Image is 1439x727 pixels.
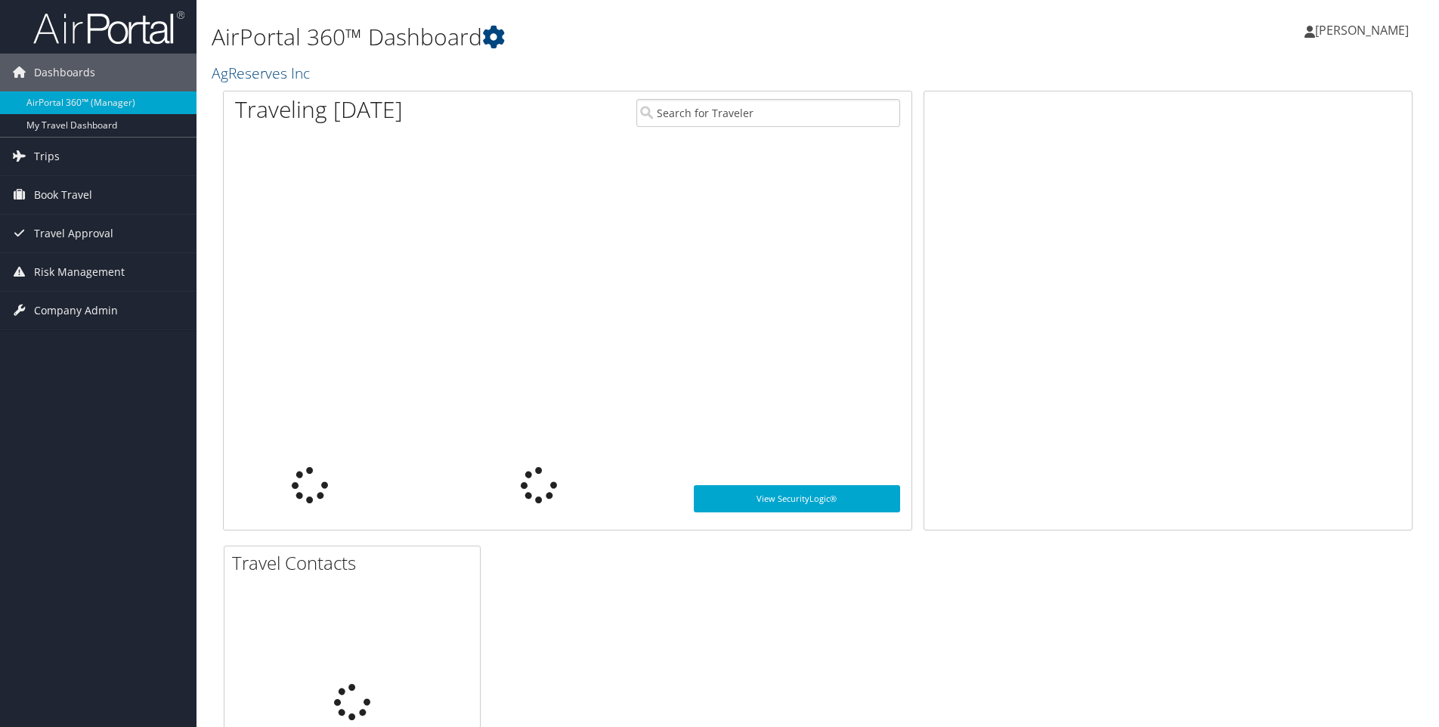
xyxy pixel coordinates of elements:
[212,21,1020,53] h1: AirPortal 360™ Dashboard
[235,94,403,125] h1: Traveling [DATE]
[34,292,118,329] span: Company Admin
[34,253,125,291] span: Risk Management
[34,215,113,252] span: Travel Approval
[33,10,184,45] img: airportal-logo.png
[34,176,92,214] span: Book Travel
[34,54,95,91] span: Dashboards
[34,138,60,175] span: Trips
[232,550,480,576] h2: Travel Contacts
[694,485,900,512] a: View SecurityLogic®
[1304,8,1424,53] a: [PERSON_NAME]
[1315,22,1409,39] span: [PERSON_NAME]
[636,99,900,127] input: Search for Traveler
[212,63,314,83] a: AgReserves Inc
